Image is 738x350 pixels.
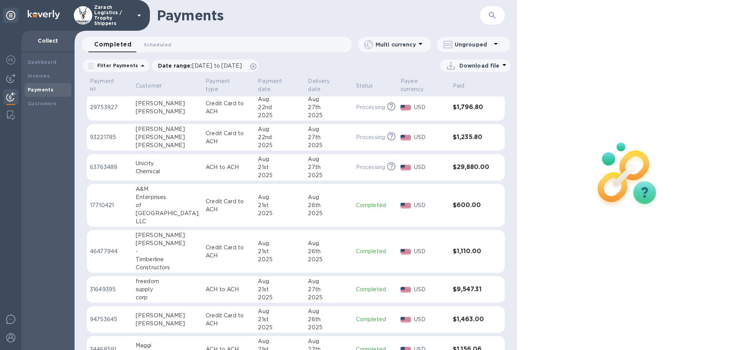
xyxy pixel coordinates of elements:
div: [PERSON_NAME] [136,312,199,320]
div: Maggi [136,342,199,350]
p: ACH to ACH [206,163,252,171]
span: Payment type [206,77,252,93]
div: supply [136,285,199,294]
p: Processing [356,163,385,171]
h1: Payments [157,7,435,23]
div: Aug [258,193,302,201]
p: 46477944 [90,247,130,255]
div: 2025 [258,141,302,149]
p: Credit Card to ACH [206,197,252,214]
div: 2025 [308,255,349,264]
p: Credit Card to ACH [206,312,252,328]
b: Invoices [28,73,50,79]
div: freedom [136,277,199,285]
b: Payments [28,87,53,93]
img: USD [401,317,411,322]
img: USD [401,287,411,292]
span: [DATE] to [DATE] [192,63,242,69]
p: Date range : [158,62,246,70]
p: Download file [459,62,500,70]
img: USD [401,165,411,170]
div: Timberline [136,255,199,264]
p: Multi currency [376,41,416,48]
p: USD [414,201,447,209]
div: 2025 [308,111,349,119]
div: - [136,247,199,255]
img: USD [401,105,411,110]
div: 21st [258,285,302,294]
p: Completed [356,201,394,209]
div: Aug [308,277,349,285]
p: Ungrouped [455,41,491,48]
div: Aug [258,95,302,103]
div: Aug [258,277,302,285]
p: USD [414,285,447,294]
div: 2025 [258,111,302,119]
div: 27th [308,163,349,171]
div: 2025 [258,171,302,179]
div: 22nd [258,103,302,111]
p: Customer [136,82,162,90]
p: Payment date [258,77,292,93]
b: Dashboard [28,59,57,65]
div: Aug [258,239,302,247]
span: Paid [453,82,475,90]
div: Aug [308,193,349,201]
p: Delivery date [308,77,339,93]
p: Filter Payments [94,62,138,69]
img: USD [401,203,411,208]
img: Foreign exchange [6,55,15,65]
div: A&M [136,185,199,193]
p: Collect [28,37,68,45]
span: Payment date [258,77,302,93]
div: 27th [308,103,349,111]
div: 26th [308,201,349,209]
h3: $1,235.80 [453,134,489,141]
div: 21st [258,163,302,171]
div: 21st [258,201,302,209]
p: Credit Card to ACH [206,244,252,260]
div: LLC [136,217,199,226]
img: Logo [28,10,60,19]
div: [PERSON_NAME] [136,133,199,141]
div: Aug [308,125,349,133]
div: Aug [308,307,349,315]
p: USD [414,315,447,323]
b: Customers [28,101,57,106]
p: USD [414,133,447,141]
div: 27th [308,133,349,141]
p: Processing [356,103,385,111]
div: [GEOGRAPHIC_DATA], [136,209,199,217]
p: Payment № [90,77,120,93]
p: 63763489 [90,163,130,171]
img: USD [401,135,411,140]
div: [PERSON_NAME] [136,125,199,133]
div: 26th [308,247,349,255]
h3: $1,796.80 [453,104,489,111]
span: Status [356,82,383,90]
div: Aug [308,337,349,345]
p: Payee currency [401,77,437,93]
p: Credit Card to ACH [206,100,252,116]
div: [PERSON_NAME] [136,100,199,108]
p: 93221785 [90,133,130,141]
p: Completed [356,285,394,294]
p: Processing [356,133,385,141]
div: 2025 [258,323,302,332]
p: Completed [356,247,394,255]
p: Paid [453,82,465,90]
div: Chemical [136,168,199,176]
p: 31649395 [90,285,130,294]
div: of [136,201,199,209]
div: 21st [258,315,302,323]
h3: $1,463.00 [453,316,489,323]
div: 2025 [258,294,302,302]
div: 22nd [258,133,302,141]
div: 21st [258,247,302,255]
div: [PERSON_NAME] [136,231,199,239]
div: Aug [258,155,302,163]
div: 2025 [258,209,302,217]
div: Date range:[DATE] to [DATE] [152,60,258,72]
div: [PERSON_NAME] [136,239,199,247]
p: ACH to ACH [206,285,252,294]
